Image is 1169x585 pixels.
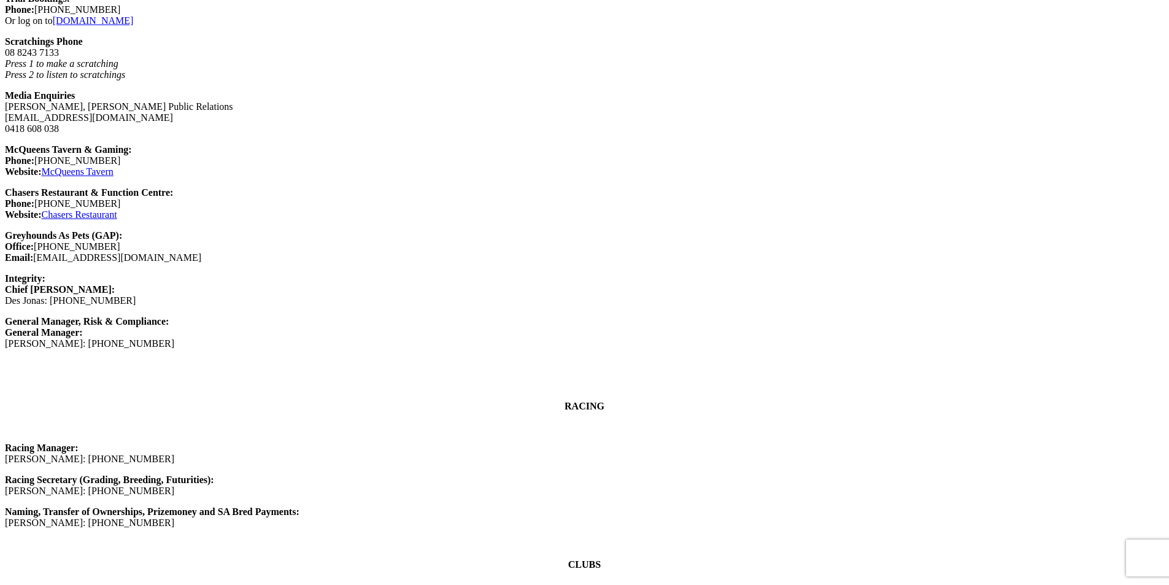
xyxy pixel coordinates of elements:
[5,230,1164,263] p: [PHONE_NUMBER] [EMAIL_ADDRESS][DOMAIN_NAME]
[5,316,1164,349] p: [PERSON_NAME]: [PHONE_NUMBER]
[565,401,604,411] strong: RACING
[42,209,117,220] a: Chasers Restaurant
[5,36,1164,80] p: 08 8243 7133
[128,144,131,155] b: :
[5,443,1164,465] p: [PERSON_NAME]: [PHONE_NUMBER]
[5,316,169,327] b: General Manager, Risk & Compliance:
[5,90,75,101] strong: Media Enquiries
[5,273,45,284] b: Integrity:
[5,252,33,263] strong: Email:
[5,187,1164,220] p: [PHONE_NUMBER]
[5,90,1164,134] p: [PERSON_NAME], [PERSON_NAME] Public Relations [EMAIL_ADDRESS][DOMAIN_NAME] 0418 608 038
[5,166,42,177] strong: Website:
[5,209,42,220] strong: Website:
[5,230,122,241] b: Greyhounds As Pets (GAP):
[5,241,34,252] strong: Office:
[5,327,83,338] strong: General Manager:
[5,443,79,453] strong: Racing Manager:
[42,166,114,177] a: McQueens Tavern
[5,284,115,295] strong: Chief [PERSON_NAME]:
[5,155,34,166] strong: Phone:
[5,475,214,485] strong: Racing Secretary (Grading, Breeding, Futurities):
[170,187,173,198] b: :
[5,475,1164,497] p: [PERSON_NAME]: [PHONE_NUMBER]
[5,187,170,198] strong: Chasers Restaurant & Function Centre
[5,273,1164,306] p: Des Jonas: [PHONE_NUMBER]
[5,506,1164,529] p: [PERSON_NAME]: [PHONE_NUMBER]
[568,559,601,570] strong: CLUBS
[5,506,299,517] strong: Naming, Transfer of Ownerships, Prizemoney and SA Bred Payments:
[5,4,34,15] strong: Phone:
[5,198,34,209] strong: Phone:
[53,15,134,26] a: [DOMAIN_NAME]
[5,144,1164,177] p: [PHONE_NUMBER]
[5,36,83,47] strong: Scratchings Phone
[5,58,125,80] em: Press 1 to make a scratching Press 2 to listen to scratchings
[5,144,128,155] strong: McQueens Tavern & Gaming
